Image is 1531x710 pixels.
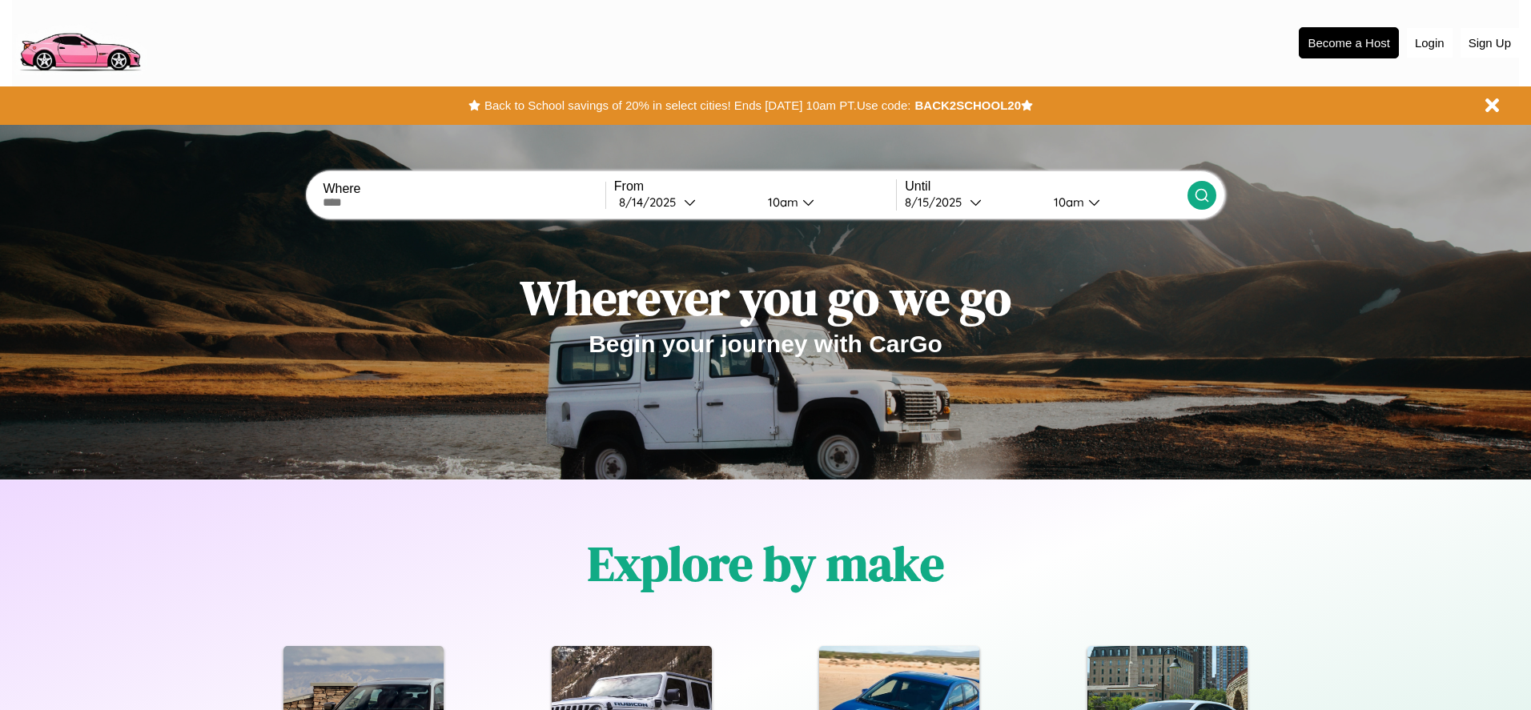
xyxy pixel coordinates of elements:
div: 10am [760,195,802,210]
h1: Explore by make [588,531,944,596]
label: Where [323,182,605,196]
button: 10am [755,194,896,211]
div: 10am [1046,195,1088,210]
button: Login [1407,28,1453,58]
button: Back to School savings of 20% in select cities! Ends [DATE] 10am PT.Use code: [480,94,914,117]
button: Sign Up [1461,28,1519,58]
label: From [614,179,896,194]
img: logo [12,8,147,75]
b: BACK2SCHOOL20 [914,98,1021,112]
button: Become a Host [1299,27,1399,58]
div: 8 / 15 / 2025 [905,195,970,210]
div: 8 / 14 / 2025 [619,195,684,210]
button: 10am [1041,194,1187,211]
button: 8/14/2025 [614,194,755,211]
label: Until [905,179,1187,194]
